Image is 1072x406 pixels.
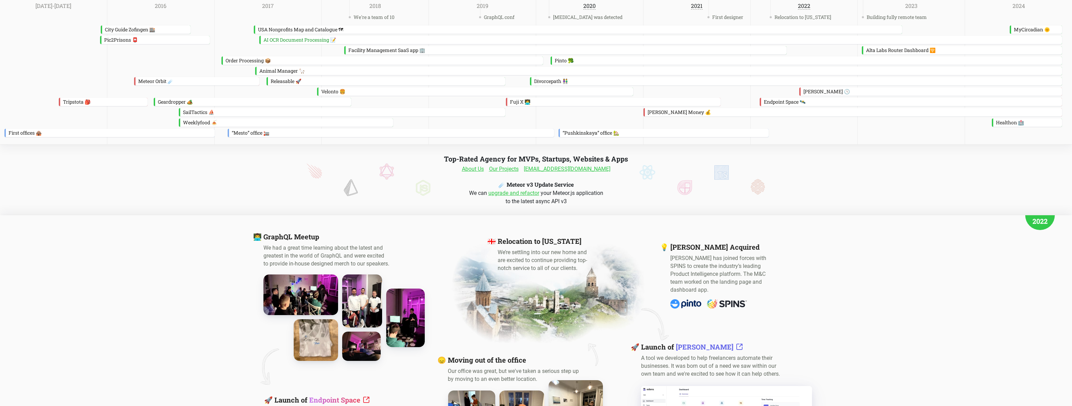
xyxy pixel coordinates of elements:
a: Our Projects [489,165,519,173]
img: GraphQL meetup [386,289,425,347]
a: 2024 [1013,3,1025,10]
img: arrow down [255,344,284,387]
h3: [PERSON_NAME] Acquired [670,242,771,251]
img: arrow top [575,336,611,373]
div: USA Nonprofits Map and Catalogue 🗺 [255,25,902,34]
div: Endpoint Space 🛰️ [761,98,1062,106]
img: Jamstack [677,180,692,195]
span: 🚀 [631,342,639,351]
div: First offices 🛖 [6,129,215,137]
img: Graph QL [379,163,394,180]
img: TypeScript [714,165,729,180]
img: arrow down [636,297,676,348]
div: We can your Meteor.js application to the latest async API v3 [438,189,634,206]
h1: Top-Rated Agency for MVPs, Startups, Websites & Apps [444,154,628,163]
a: About Us [462,165,484,173]
h3: Launch of [274,395,389,404]
img: JavaScript [415,180,431,196]
div: [PERSON_NAME] Money 💰 [645,108,1062,116]
div: 2022 [1025,200,1055,230]
p: Our office was great, but we've taken a serious step up by moving to an even better location. [448,367,585,383]
span: GraphQL conf [483,13,516,21]
img: GraphQL meetup [342,332,381,361]
img: Meetup team [342,274,382,327]
a: 2016 [155,3,166,10]
a: upgrade and refactor [488,190,539,196]
span: 😞 [437,355,446,364]
span: Endpoint Space [309,395,360,404]
div: AI OCR Document Processing 📝 [261,36,1062,44]
img: React JS [639,165,655,179]
div: “Pushkinskaya” office 🏡 [560,129,769,137]
img: GraphQL meetup [294,319,338,361]
div: Alta Labs Router Dashboard 🛜 [863,46,1062,54]
h4: ☄️ Meteor v3 Update Service [498,180,574,189]
a: 2018 [369,3,381,10]
p: We’re settling into our new home and are excited to continue providing top-notch service to all o... [498,248,592,272]
a: 2022 [798,3,810,10]
a: Endpoint Space [309,395,370,404]
a: [DATE]-[DATE] [35,3,71,10]
span: 🚀 [264,395,273,404]
div: MyCircadian 🌞 [1011,25,1062,34]
img: GraphQL meetup [263,274,338,315]
div: Divorcepath 👫 [531,77,1062,85]
span: 💡 [660,242,669,251]
a: 2019 [477,3,488,10]
div: [PERSON_NAME] 🕓 [801,87,1062,96]
div: Animal Manager 🦙 [257,67,1062,75]
p: [PERSON_NAME] has joined forces with SPINS to create the industry’s leading Product Intelligence ... [670,254,771,294]
div: Meteor Orbit ☄️ [136,77,259,85]
a: 2021 [691,3,703,10]
div: SailTactics ⛵️ [180,108,505,116]
div: Releasable 🚀 [268,77,505,85]
img: Redwood [751,179,765,195]
div: Healthon 🏥 [993,118,1062,127]
img: Pinto Acquired [670,299,748,309]
div: Tripstota 🎒 [60,98,148,106]
div: Velonto 🍔 [318,87,633,96]
img: Meteor JS [306,163,322,179]
div: Pic2Prisons 📮 [101,36,210,44]
span: [MEDICAL_DATA] was detected [552,13,624,21]
h3: Moving out of the office [448,355,624,364]
p: We had a great time learning about the latest and greatest in the world of GraphQL and were excit... [263,244,400,268]
a: 2023 [905,3,918,10]
a: 2017 [262,3,274,10]
div: Order Processing 📦 [223,56,543,65]
div: Geardropper 🏕️ [155,98,351,106]
h3: GraphQL Meetup [263,232,423,241]
h3: Relocation to [US_STATE] [498,237,592,246]
div: “Mesto” office 🏣 [229,129,554,137]
div: City Guide Zofingen 🏬 [102,25,191,34]
div: Fuji X 🧑‍💻 [507,98,720,106]
h3: Launch of [641,342,786,351]
a: [PERSON_NAME] [676,342,744,351]
a: AI OCR Document Processing 📝 [259,36,1062,44]
div: Pinto 🥦 [552,56,1062,65]
div: Weeklyfood 🍝 [180,118,393,127]
span: 🇬🇪 [487,237,496,246]
img: Prisma [344,179,358,196]
p: A tool we developed to help freelancers automate their businesses. It was born out of a need we s... [641,354,786,378]
span: Building fully remote team [865,13,928,21]
span: 👨‍💻 [253,232,262,241]
a: 2020 [583,3,596,10]
span: We're a team of 10 [352,13,396,21]
span: First designer [711,13,745,21]
span: Relocation to [US_STATE] [773,13,833,21]
div: Facility Management SaaS app 🏢 [346,46,787,54]
a: [EMAIL_ADDRESS][DOMAIN_NAME] [524,165,610,173]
